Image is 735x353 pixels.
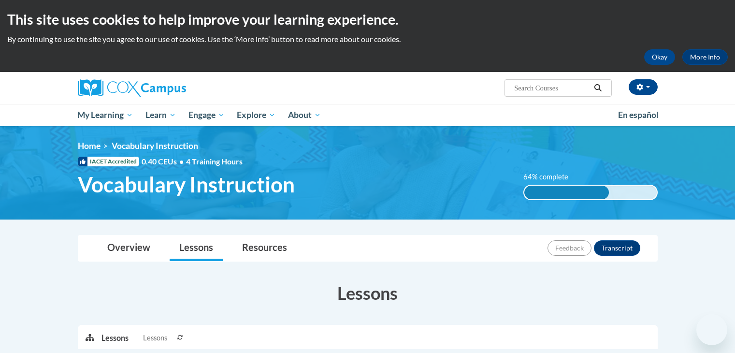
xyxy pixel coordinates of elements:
[63,104,672,126] div: Main menu
[682,49,728,65] a: More Info
[232,235,297,261] a: Resources
[78,79,186,97] img: Cox Campus
[78,141,101,151] a: Home
[618,110,659,120] span: En español
[282,104,327,126] a: About
[524,186,609,199] div: 64% complete
[77,109,133,121] span: My Learning
[591,82,605,94] button: Search
[78,79,261,97] a: Cox Campus
[112,141,198,151] span: Vocabulary Instruction
[72,104,140,126] a: My Learning
[78,172,295,197] span: Vocabulary Instruction
[7,34,728,44] p: By continuing to use the site you agree to our use of cookies. Use the ‘More info’ button to read...
[78,157,139,166] span: IACET Accredited
[644,49,675,65] button: Okay
[548,240,591,256] button: Feedback
[696,314,727,345] iframe: Button to launch messaging window
[142,156,186,167] span: 0.40 CEUs
[143,333,167,343] span: Lessons
[179,157,184,166] span: •
[594,240,640,256] button: Transcript
[231,104,282,126] a: Explore
[139,104,182,126] a: Learn
[170,235,223,261] a: Lessons
[78,281,658,305] h3: Lessons
[612,105,665,125] a: En español
[98,235,160,261] a: Overview
[182,104,231,126] a: Engage
[629,79,658,95] button: Account Settings
[101,333,129,343] p: Lessons
[523,172,579,182] label: 64% complete
[7,10,728,29] h2: This site uses cookies to help improve your learning experience.
[145,109,176,121] span: Learn
[513,82,591,94] input: Search Courses
[186,157,243,166] span: 4 Training Hours
[188,109,225,121] span: Engage
[237,109,275,121] span: Explore
[288,109,321,121] span: About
